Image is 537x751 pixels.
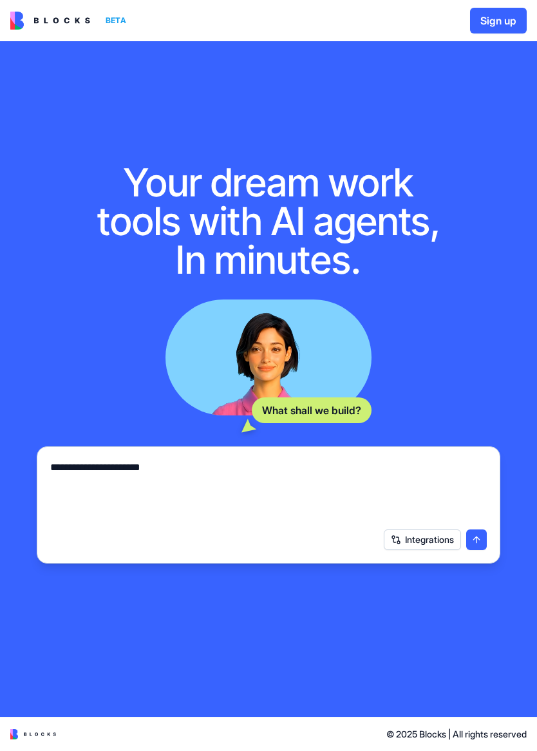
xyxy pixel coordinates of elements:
[386,728,527,741] span: © 2025 Blocks | All rights reserved
[252,397,372,423] div: What shall we build?
[10,729,56,739] img: logo
[384,529,461,550] button: Integrations
[100,12,131,30] div: BETA
[470,8,527,33] button: Sign up
[83,163,454,279] h1: Your dream work tools with AI agents, In minutes.
[10,12,131,30] a: BETA
[10,12,90,30] img: logo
